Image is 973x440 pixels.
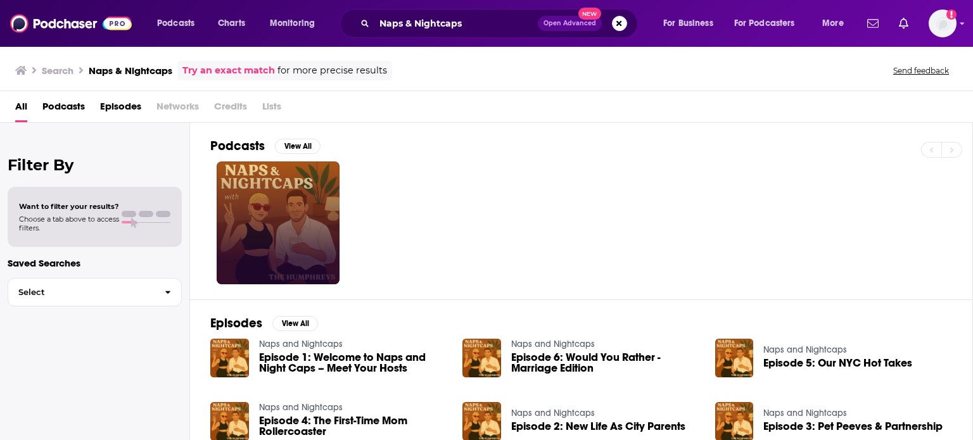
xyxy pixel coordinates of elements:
button: View All [275,139,321,154]
a: Charts [210,13,253,34]
img: User Profile [929,9,957,37]
a: Episode 1: Welcome to Naps and Night Caps – Meet Your Hosts [259,352,448,374]
a: Naps and Nightcaps [259,339,343,349]
a: Episode 2: New Life As City Parents [511,421,685,432]
a: Naps and Nightcaps [763,408,847,418]
a: PodcastsView All [210,138,321,154]
a: Naps and Nightcaps [259,402,343,413]
button: Open AdvancedNew [538,16,602,31]
a: Episodes [100,96,141,122]
span: More [822,15,844,32]
input: Search podcasts, credits, & more... [374,13,538,34]
div: Search podcasts, credits, & more... [352,9,650,38]
a: EpisodesView All [210,315,318,331]
a: Naps and Nightcaps [763,344,847,355]
button: open menu [148,13,211,34]
a: Podcasts [42,96,85,122]
button: Show profile menu [929,9,957,37]
a: Episode 4: The First-Time Mom Rollercoaster [259,415,448,437]
a: Episode 5: Our NYC Hot Takes [763,358,912,368]
button: open menu [654,13,729,34]
button: open menu [726,13,813,34]
span: Credits [214,96,247,122]
span: Choose a tab above to access filters. [19,215,119,232]
span: Want to filter your results? [19,202,119,211]
button: Select [8,278,182,306]
span: Logged in as NickG [929,9,957,37]
span: Open Advanced [544,20,596,27]
h2: Filter By [8,156,182,174]
h3: Search [42,65,73,77]
span: for more precise results [277,63,387,78]
button: open menu [813,13,860,34]
h3: Naps & Nightcaps [89,65,172,77]
span: Networks [156,96,199,122]
a: Naps and Nightcaps [511,339,595,349]
a: Show notifications dropdown [862,13,884,34]
a: Show notifications dropdown [894,13,913,34]
span: Charts [218,15,245,32]
span: Select [8,288,155,296]
p: Saved Searches [8,257,182,269]
span: Podcasts [157,15,194,32]
img: Podchaser - Follow, Share and Rate Podcasts [10,11,132,35]
h2: Podcasts [210,138,265,154]
img: Episode 1: Welcome to Naps and Night Caps – Meet Your Hosts [210,339,249,377]
button: Send feedback [889,65,953,76]
button: open menu [261,13,331,34]
a: Naps and Nightcaps [511,408,595,418]
a: All [15,96,27,122]
img: Episode 6: Would You Rather - Marriage Edition [462,339,501,377]
span: Lists [262,96,281,122]
h2: Episodes [210,315,262,331]
span: Monitoring [270,15,315,32]
img: Episode 5: Our NYC Hot Takes [715,339,754,377]
span: For Business [663,15,713,32]
span: For Podcasters [734,15,795,32]
a: Episode 6: Would You Rather - Marriage Edition [511,352,700,374]
button: View All [272,316,318,331]
svg: Add a profile image [946,9,957,20]
a: Try an exact match [182,63,275,78]
span: New [578,8,601,20]
a: Episode 3: Pet Peeves & Partnership [763,421,943,432]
